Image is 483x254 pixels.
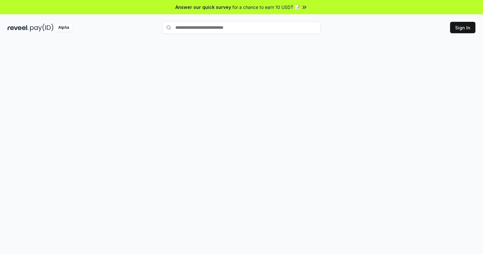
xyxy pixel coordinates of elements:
span: for a chance to earn 10 USDT 📝 [232,4,300,10]
img: reveel_dark [8,24,29,32]
img: pay_id [30,24,53,32]
div: Alpha [55,24,72,32]
span: Answer our quick survey [175,4,231,10]
button: Sign In [450,22,475,33]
